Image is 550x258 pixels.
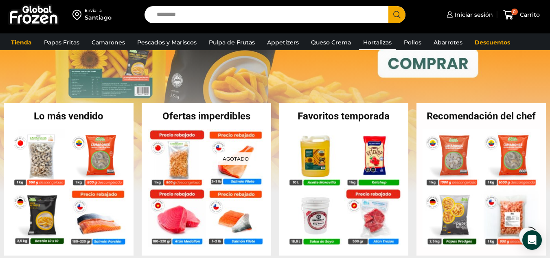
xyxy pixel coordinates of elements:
[453,11,493,19] span: Iniciar sesión
[217,152,254,165] p: Agotado
[40,35,83,50] a: Papas Fritas
[359,35,396,50] a: Hortalizas
[85,8,112,13] div: Enviar a
[416,111,546,121] h2: Recomendación del chef
[307,35,355,50] a: Queso Crema
[7,35,36,50] a: Tienda
[501,5,542,24] a: 0 Carrito
[522,230,542,250] div: Open Intercom Messenger
[85,13,112,22] div: Santiago
[142,111,271,121] h2: Ofertas imperdibles
[72,8,85,22] img: address-field-icon.svg
[471,35,514,50] a: Descuentos
[445,7,493,23] a: Iniciar sesión
[400,35,425,50] a: Pollos
[429,35,467,50] a: Abarrotes
[279,111,409,121] h2: Favoritos temporada
[205,35,259,50] a: Pulpa de Frutas
[388,6,405,23] button: Search button
[133,35,201,50] a: Pescados y Mariscos
[518,11,540,19] span: Carrito
[4,111,134,121] h2: Lo más vendido
[263,35,303,50] a: Appetizers
[88,35,129,50] a: Camarones
[511,9,518,15] span: 0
